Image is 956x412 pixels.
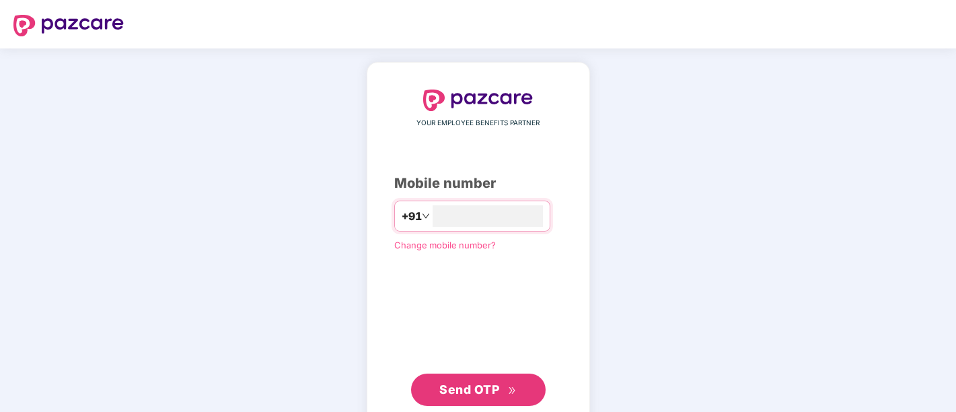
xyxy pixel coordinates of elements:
span: Send OTP [439,382,499,397]
span: down [422,212,430,220]
span: +91 [402,208,422,225]
img: logo [13,15,124,36]
div: Mobile number [394,173,562,194]
span: double-right [508,386,517,395]
button: Send OTPdouble-right [411,374,546,406]
span: YOUR EMPLOYEE BENEFITS PARTNER [416,118,540,129]
a: Change mobile number? [394,240,496,250]
img: logo [423,90,534,111]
